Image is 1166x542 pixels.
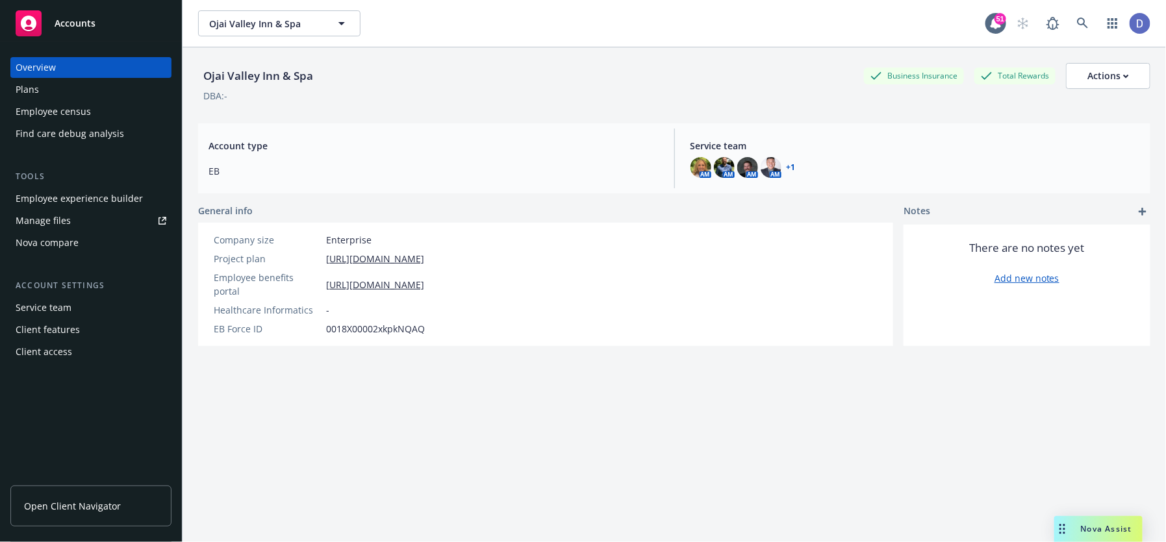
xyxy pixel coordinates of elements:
[214,303,321,317] div: Healthcare Informatics
[16,188,143,209] div: Employee experience builder
[10,232,171,253] a: Nova compare
[1066,63,1150,89] button: Actions
[214,233,321,247] div: Company size
[198,204,253,217] span: General info
[209,164,659,178] span: EB
[1054,516,1071,542] div: Drag to move
[10,319,171,340] a: Client features
[10,170,171,183] div: Tools
[1081,523,1132,534] span: Nova Assist
[10,79,171,100] a: Plans
[214,271,321,298] div: Employee benefits portal
[16,210,71,231] div: Manage files
[761,157,781,178] img: photo
[10,188,171,209] a: Employee experience builder
[326,303,329,317] span: -
[214,322,321,336] div: EB Force ID
[209,139,659,153] span: Account type
[16,79,39,100] div: Plans
[198,68,318,84] div: Ojai Valley Inn & Spa
[787,164,796,171] a: +1
[16,297,71,318] div: Service team
[16,232,79,253] div: Nova compare
[1087,64,1129,88] div: Actions
[10,341,171,362] a: Client access
[691,157,711,178] img: photo
[16,341,72,362] div: Client access
[16,57,56,78] div: Overview
[10,57,171,78] a: Overview
[326,252,424,265] a: [URL][DOMAIN_NAME]
[10,210,171,231] a: Manage files
[326,278,424,291] a: [URL][DOMAIN_NAME]
[10,123,171,144] a: Find care debug analysis
[214,252,321,265] div: Project plan
[10,5,171,42] a: Accounts
[16,101,91,122] div: Employee census
[326,233,372,247] span: Enterprise
[974,68,1056,84] div: Total Rewards
[1040,10,1066,36] a: Report a Bug
[1054,516,1143,542] button: Nova Assist
[55,18,95,29] span: Accounts
[737,157,758,178] img: photo
[1070,10,1096,36] a: Search
[1100,10,1126,36] a: Switch app
[203,89,227,103] div: DBA: -
[995,13,1006,25] div: 51
[16,123,124,144] div: Find care debug analysis
[198,10,361,36] button: Ojai Valley Inn & Spa
[10,101,171,122] a: Employee census
[24,499,121,513] span: Open Client Navigator
[714,157,735,178] img: photo
[1010,10,1036,36] a: Start snowing
[1135,204,1150,219] a: add
[326,322,425,336] span: 0018X00002xkpkNQAQ
[864,68,964,84] div: Business Insurance
[904,204,930,219] span: Notes
[209,17,322,31] span: Ojai Valley Inn & Spa
[1130,13,1150,34] img: photo
[10,279,171,292] div: Account settings
[10,297,171,318] a: Service team
[995,271,1059,285] a: Add new notes
[691,139,1141,153] span: Service team
[970,240,1085,256] span: There are no notes yet
[16,319,80,340] div: Client features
